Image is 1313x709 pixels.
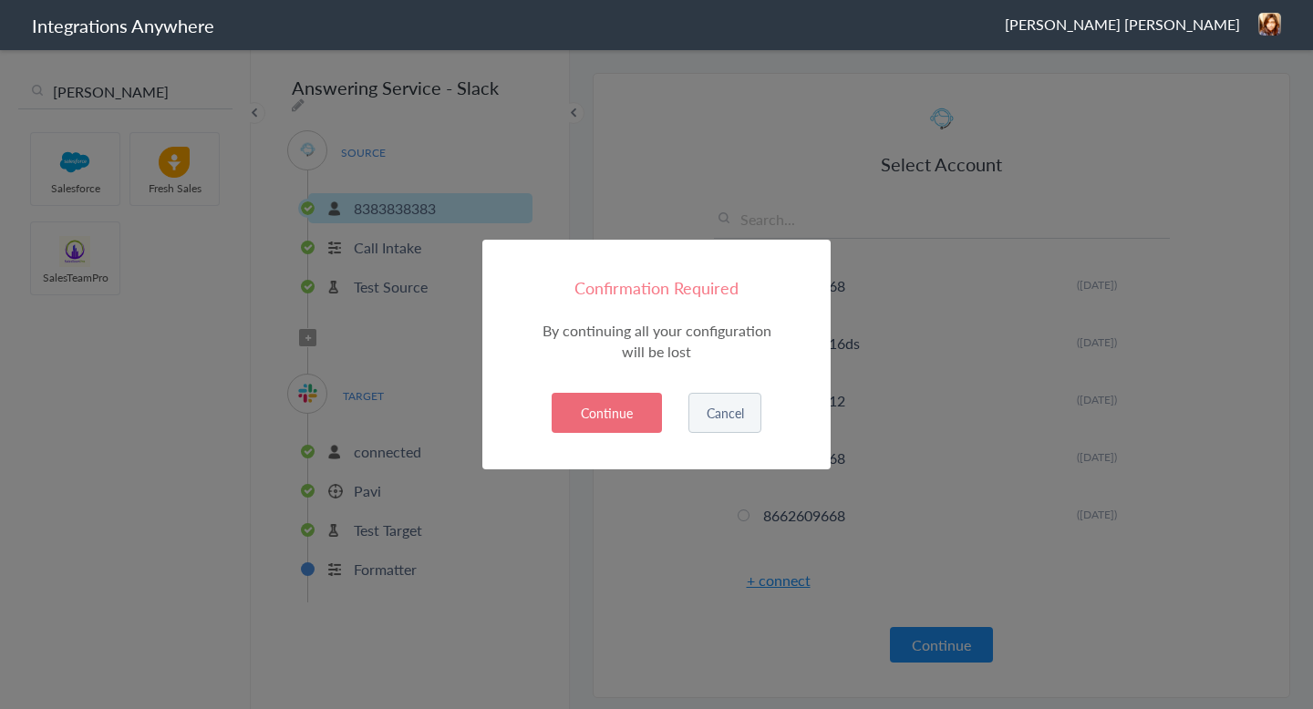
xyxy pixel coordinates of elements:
h1: Integrations Anywhere [32,13,214,38]
button: Cancel [688,393,761,433]
button: Continue [552,393,662,433]
p: By continuing all your configuration will be lost [532,320,781,362]
h4: Confirmation Required [532,276,781,299]
img: 20210121-153752.jpg [1258,13,1281,36]
span: [PERSON_NAME] [PERSON_NAME] [1005,14,1240,35]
